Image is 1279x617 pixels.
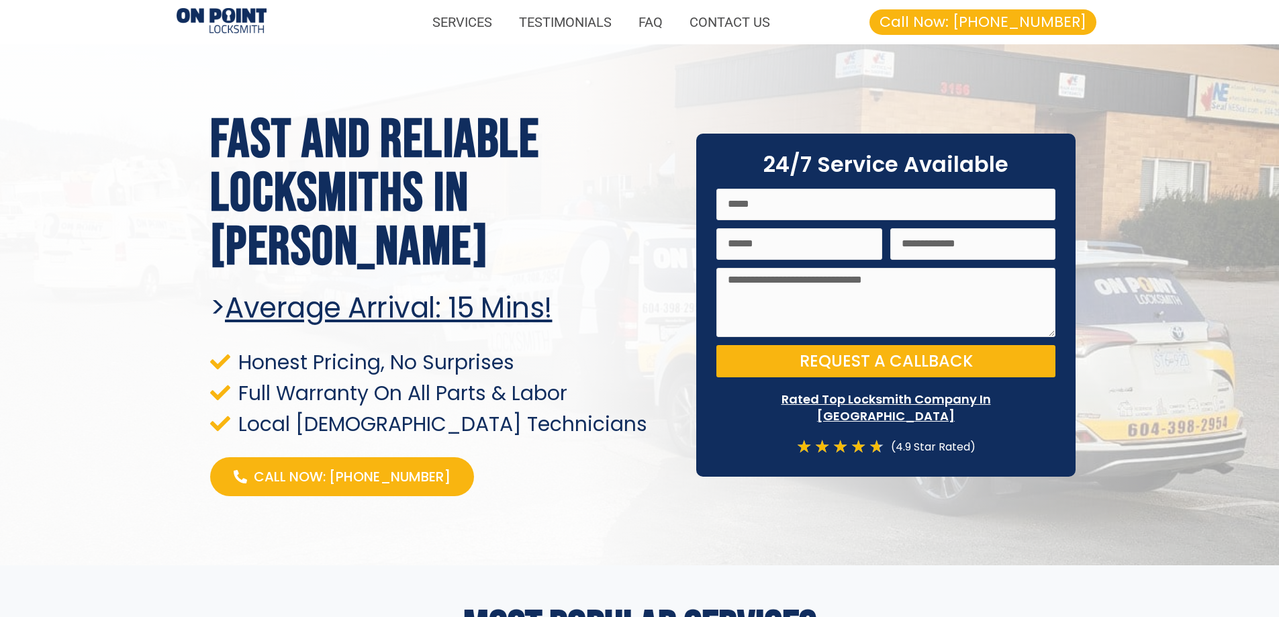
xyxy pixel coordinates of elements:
[225,288,553,328] u: Average arrival: 15 Mins!
[814,438,830,456] i: ★
[210,457,474,496] a: Call Now: [PHONE_NUMBER]
[716,189,1055,386] form: On Point Locksmith
[419,7,506,38] a: SERVICES
[210,291,677,325] h2: >
[833,438,848,456] i: ★
[625,7,676,38] a: FAQ
[716,345,1055,377] button: Request a Callback
[254,467,451,486] span: Call Now: [PHONE_NUMBER]
[880,15,1086,30] span: Call Now: [PHONE_NUMBER]
[210,113,677,275] h1: Fast and Reliable Locksmiths In [PERSON_NAME]
[235,384,567,402] span: Full Warranty On All Parts & Labor
[884,438,976,456] div: (4.9 Star Rated)
[235,415,647,433] span: Local [DEMOGRAPHIC_DATA] Technicians
[796,438,812,456] i: ★
[851,438,866,456] i: ★
[869,9,1096,35] a: Call Now: [PHONE_NUMBER]
[676,7,784,38] a: CONTACT US
[869,438,884,456] i: ★
[716,154,1055,175] h2: 24/7 Service Available
[235,353,514,371] span: Honest Pricing, No Surprises
[800,353,973,369] span: Request a Callback
[280,7,784,38] nav: Menu
[506,7,625,38] a: TESTIMONIALS
[716,391,1055,424] p: Rated Top Locksmith Company In [GEOGRAPHIC_DATA]
[177,8,267,36] img: Locksmiths Locations 1
[796,438,884,456] div: 4.7/5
